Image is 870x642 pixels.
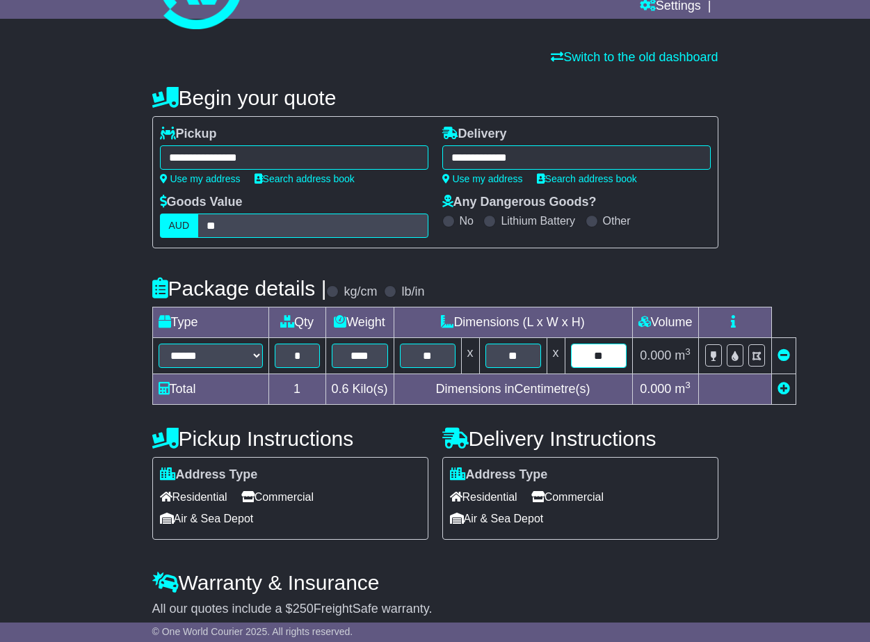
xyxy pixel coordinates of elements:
[160,214,199,238] label: AUD
[160,173,241,184] a: Use my address
[325,307,394,338] td: Weight
[152,307,268,338] td: Type
[501,214,575,227] label: Lithium Battery
[640,382,671,396] span: 0.000
[152,626,353,637] span: © One World Courier 2025. All rights reserved.
[675,348,691,362] span: m
[160,195,243,210] label: Goods Value
[640,348,671,362] span: 0.000
[442,427,718,450] h4: Delivery Instructions
[160,508,254,529] span: Air & Sea Depot
[152,571,718,594] h4: Warranty & Insurance
[152,427,428,450] h4: Pickup Instructions
[160,127,217,142] label: Pickup
[778,348,790,362] a: Remove this item
[531,486,604,508] span: Commercial
[394,307,632,338] td: Dimensions (L x W x H)
[255,173,355,184] a: Search address book
[460,214,474,227] label: No
[344,284,377,300] label: kg/cm
[401,284,424,300] label: lb/in
[461,338,479,374] td: x
[685,380,691,390] sup: 3
[450,486,517,508] span: Residential
[394,374,632,405] td: Dimensions in Centimetre(s)
[547,338,565,374] td: x
[152,374,268,405] td: Total
[152,602,718,617] div: All our quotes include a $ FreightSafe warranty.
[442,127,507,142] label: Delivery
[537,173,637,184] a: Search address book
[332,382,349,396] span: 0.6
[685,346,691,357] sup: 3
[675,382,691,396] span: m
[450,467,548,483] label: Address Type
[778,382,790,396] a: Add new item
[152,277,327,300] h4: Package details |
[268,374,325,405] td: 1
[442,173,523,184] a: Use my address
[152,86,718,109] h4: Begin your quote
[551,50,718,64] a: Switch to the old dashboard
[450,508,544,529] span: Air & Sea Depot
[268,307,325,338] td: Qty
[241,486,314,508] span: Commercial
[160,486,227,508] span: Residential
[293,602,314,616] span: 250
[325,374,394,405] td: Kilo(s)
[632,307,698,338] td: Volume
[603,214,631,227] label: Other
[442,195,597,210] label: Any Dangerous Goods?
[160,467,258,483] label: Address Type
